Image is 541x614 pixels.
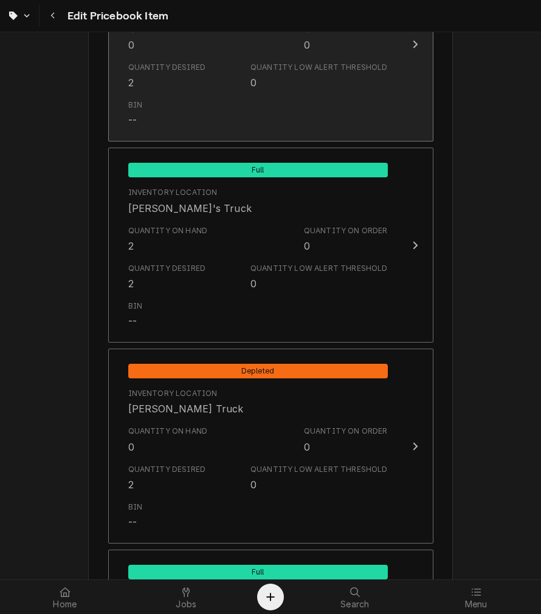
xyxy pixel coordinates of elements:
div: Quantity Low Alert Threshold [250,62,387,90]
div: Bin [128,301,142,312]
div: Quantity Desired [128,263,206,291]
div: -- [128,515,137,530]
div: [PERSON_NAME]'s Truck [128,201,252,216]
div: 0 [128,38,134,52]
a: Jobs [126,582,247,612]
div: Quantity Low Alert Threshold [250,263,387,274]
span: Jobs [176,599,196,609]
span: Search [340,599,369,609]
div: 2 [128,75,134,90]
div: Quantity Low Alert Threshold [250,464,387,492]
div: Quantity Low Alert Threshold [250,464,387,475]
div: [PERSON_NAME] Truck [128,401,244,416]
button: Update Inventory Level [108,148,433,343]
div: Location [128,388,244,416]
a: Menu [416,582,537,612]
div: Full [128,162,388,177]
a: Search [295,582,415,612]
a: Go to Parts & Materials [2,5,36,27]
div: Quantity on Hand [128,225,208,236]
div: Bin [128,100,142,128]
div: Depleted [128,363,388,378]
div: Quantity Desired [128,263,206,274]
div: 0 [304,38,310,52]
span: Menu [465,599,488,609]
div: Full [128,564,388,579]
span: Depleted [128,364,388,378]
div: Bin [128,502,142,530]
span: Home [53,599,77,609]
div: Quantity Low Alert Threshold [250,263,387,291]
div: Quantity on Order [304,24,388,52]
div: 0 [250,276,257,291]
div: Quantity on Hand [128,426,208,454]
div: 2 [128,239,134,253]
div: Bin [128,502,142,513]
div: Quantity Desired [128,62,206,90]
div: 2 [128,276,134,291]
div: 0 [250,477,257,492]
div: Quantity Desired [128,464,206,492]
div: Quantity Desired [128,464,206,475]
div: Inventory Location [128,187,218,198]
div: Quantity Low Alert Threshold [250,62,387,73]
div: Quantity Desired [128,62,206,73]
div: 0 [304,239,310,253]
div: 0 [304,440,310,454]
div: Quantity on Hand [128,225,208,253]
div: Quantity on Hand [128,24,208,52]
a: Home [5,582,125,612]
button: Update Inventory Level [108,349,433,544]
span: Full [128,163,388,177]
div: Bin [128,301,142,329]
div: Quantity on Order [304,225,388,236]
div: 0 [250,75,257,90]
div: Quantity on Order [304,225,388,253]
div: Quantity on Hand [128,426,208,437]
button: Navigate back [42,5,64,27]
span: Edit Pricebook Item [64,8,168,24]
span: Full [128,565,388,579]
div: 0 [128,440,134,454]
div: Inventory Location [128,388,218,399]
div: Location [128,187,252,215]
div: Bin [128,100,142,111]
div: -- [128,314,137,329]
div: 2 [128,477,134,492]
div: -- [128,113,137,128]
div: Quantity on Order [304,426,388,437]
button: Create Object [257,584,284,610]
div: Quantity on Order [304,426,388,454]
